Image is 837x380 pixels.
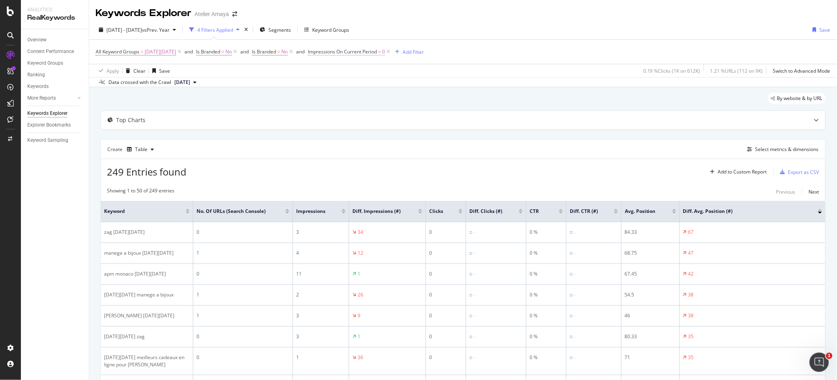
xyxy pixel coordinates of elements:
button: Select metrics & dimensions [744,145,819,154]
a: Keyword Groups [27,59,83,67]
div: 84.33 [625,229,676,236]
img: Equal [570,336,573,338]
span: Diff. Impressions (#) [352,208,406,215]
div: - [474,354,476,362]
button: [DATE] - [DATE]vsPrev. Year [96,23,179,36]
button: Table [124,143,157,156]
span: [DATE] - [DATE] [106,27,142,33]
div: 80.33 [625,333,676,340]
div: Apply [106,67,119,74]
div: 0 [429,354,462,361]
div: 3 [296,312,346,319]
button: Add to Custom Report [707,165,767,178]
a: Ranking [27,71,83,79]
div: 1.21 % URLs ( 112 on 9K ) [710,67,763,74]
div: [PERSON_NAME] [DATE][DATE] [104,312,190,319]
div: More Reports [27,94,56,102]
div: 0 % [530,249,563,257]
div: Add to Custom Report [718,170,767,174]
div: arrow-right-arrow-left [232,11,237,17]
div: Keywords Explorer [96,6,191,20]
div: Top Charts [116,116,145,124]
div: 0 % [530,333,563,340]
div: 12 [358,249,363,257]
div: Keyword Groups [27,59,63,67]
div: 0 [429,249,462,257]
div: legacy label [768,93,826,104]
span: Avg. Position [625,208,660,215]
div: and [296,48,305,55]
a: Content Performance [27,47,83,56]
div: [DATE][DATE] meilleurs cadeaux en ligne pour [PERSON_NAME] [104,354,190,368]
div: Select metrics & dimensions [755,146,819,153]
div: 0 % [530,312,563,319]
div: 68.75 [625,249,676,257]
img: Equal [570,315,573,317]
div: 1 [358,333,360,340]
span: 249 Entries found [107,165,186,178]
div: Keyword Sampling [27,136,68,145]
div: Data crossed with the Crawl [108,79,171,86]
div: 71 [625,354,676,361]
div: 9 [358,312,360,319]
span: Diff. Avg. Position (#) [683,208,806,215]
div: 46 [625,312,676,319]
div: 0 [429,333,462,340]
div: 11 [296,270,346,278]
div: 0 % [530,354,563,361]
button: Apply [96,64,119,77]
div: Keywords Explorer [27,109,68,118]
div: 0 [196,333,289,340]
button: Next [809,187,819,197]
div: 0 % [530,229,563,236]
div: times [243,26,250,34]
div: 2 [296,291,346,298]
div: Keyword Groups [312,27,349,33]
div: 3 [296,229,346,236]
span: CTR [530,208,547,215]
div: 0 [429,291,462,298]
div: 4 [296,249,346,257]
div: - [474,333,476,341]
div: 35 [688,354,694,361]
button: Save [149,64,170,77]
div: 38 [688,312,694,319]
img: Equal [570,357,573,359]
div: - [474,292,476,299]
span: 0 [382,46,385,57]
div: Explorer Bookmarks [27,121,71,129]
div: 26 [358,291,363,298]
iframe: Intercom live chat [810,353,829,372]
img: Equal [469,273,473,276]
a: Keywords [27,82,83,91]
span: = [221,48,224,55]
button: [DATE] [171,78,200,87]
div: 54.5 [625,291,676,298]
span: No [281,46,288,57]
div: Next [809,188,819,195]
div: 4 Filters Applied [197,27,233,33]
span: No. of URLs (Search Console) [196,208,273,215]
div: - [575,271,576,278]
div: - [575,229,576,236]
div: [DATE][DATE] manege a bijoux [104,291,190,298]
span: All Keyword Groups [96,48,139,55]
a: More Reports [27,94,75,102]
button: Export as CSV [777,165,819,178]
button: 4 Filters Applied [186,23,243,36]
div: 42 [688,270,694,278]
div: Analytics [27,6,82,13]
div: 35 [688,333,694,340]
img: Equal [570,252,573,255]
div: 0 [196,354,289,361]
img: Equal [570,294,573,296]
div: 1 [296,354,346,361]
div: Ranking [27,71,45,79]
div: 1 [358,270,360,278]
span: = [141,48,143,55]
img: Equal [469,357,473,359]
div: 1 [196,249,289,257]
div: Previous [776,188,796,195]
span: 1 [826,353,833,359]
div: 1 [196,312,289,319]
